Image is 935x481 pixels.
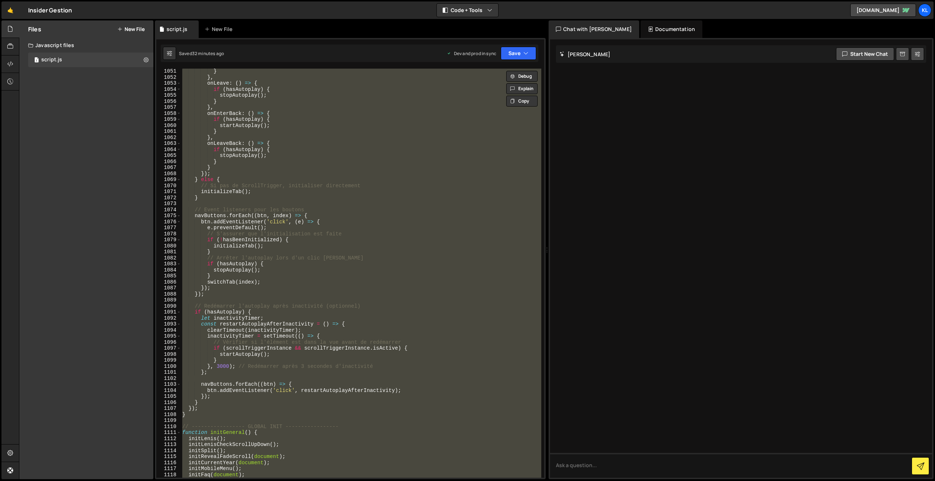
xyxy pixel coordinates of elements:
div: 1074 [156,207,181,213]
div: 1066 [156,159,181,165]
div: Documentation [641,20,702,38]
h2: [PERSON_NAME] [560,51,610,58]
div: 1113 [156,442,181,448]
div: 1089 [156,297,181,303]
div: Javascript files [19,38,153,53]
div: 1093 [156,321,181,327]
div: 1090 [156,303,181,309]
div: 1058 [156,111,181,117]
div: 1098 [156,351,181,358]
button: Start new chat [836,47,894,61]
div: 1101 [156,369,181,376]
div: 1068 [156,171,181,177]
div: Insider Gestion [28,6,72,15]
div: 1065 [156,153,181,159]
div: 1055 [156,92,181,99]
div: 1100 [156,363,181,370]
div: 1073 [156,201,181,207]
div: 1103 [156,381,181,388]
div: 1067 [156,165,181,171]
div: 1118 [156,472,181,478]
div: 1071 [156,189,181,195]
div: 1114 [156,448,181,454]
div: 1094 [156,327,181,334]
div: 1059 [156,116,181,123]
div: 1075 [156,213,181,219]
div: 1086 [156,279,181,285]
div: 1076 [156,219,181,225]
div: 1077 [156,225,181,231]
a: [DOMAIN_NAME] [850,4,916,17]
div: 1116 [156,460,181,466]
div: 32 minutes ago [192,50,224,57]
div: 1060 [156,123,181,129]
div: 1088 [156,291,181,297]
div: 16456/44570.js [28,53,153,67]
h2: Files [28,25,41,33]
a: Kl [918,4,931,17]
div: 1057 [156,104,181,111]
div: 1051 [156,68,181,74]
div: 1092 [156,315,181,322]
div: Chat with [PERSON_NAME] [549,20,639,38]
div: 1070 [156,183,181,189]
div: 1091 [156,309,181,315]
div: script.js [41,57,62,63]
div: 1063 [156,141,181,147]
div: 1087 [156,285,181,291]
div: 1115 [156,454,181,460]
div: 1110 [156,424,181,430]
span: 1 [34,58,39,64]
div: 1056 [156,99,181,105]
div: 1052 [156,74,181,81]
div: 1108 [156,412,181,418]
div: New File [205,26,235,33]
div: 1117 [156,466,181,472]
div: 1069 [156,177,181,183]
div: 1079 [156,237,181,243]
div: 1061 [156,128,181,135]
a: 🤙 [1,1,19,19]
div: 1095 [156,333,181,339]
div: 1080 [156,243,181,249]
div: Saved [179,50,224,57]
button: Save [501,47,536,60]
div: 1085 [156,273,181,279]
button: Debug [506,71,538,82]
div: 1102 [156,376,181,382]
div: 1107 [156,405,181,412]
div: 1109 [156,417,181,424]
div: 1081 [156,249,181,255]
div: 1053 [156,80,181,86]
div: Dev and prod in sync [447,50,496,57]
button: Copy [506,96,538,107]
div: 1097 [156,345,181,351]
button: Explain [506,83,538,94]
button: New File [117,26,145,32]
div: 1106 [156,400,181,406]
div: 1064 [156,147,181,153]
div: 1078 [156,231,181,237]
div: 1111 [156,430,181,436]
div: 1072 [156,195,181,201]
div: 1083 [156,261,181,267]
div: 1099 [156,357,181,363]
div: 1096 [156,339,181,346]
div: script.js [167,26,187,33]
div: 1104 [156,388,181,394]
button: Code + Tools [437,4,498,17]
div: 1062 [156,135,181,141]
div: 1112 [156,436,181,442]
div: 1054 [156,86,181,93]
div: 1105 [156,393,181,400]
div: 1082 [156,255,181,261]
div: 1084 [156,267,181,273]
